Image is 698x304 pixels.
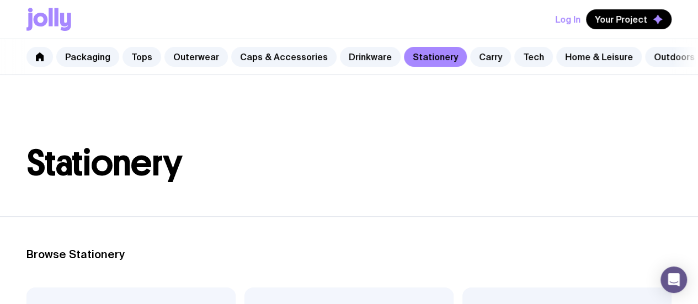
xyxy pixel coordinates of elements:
a: Drinkware [340,47,401,67]
a: Carry [470,47,511,67]
a: Outerwear [164,47,228,67]
a: Tech [514,47,553,67]
h1: Stationery [26,146,672,181]
div: Open Intercom Messenger [660,266,687,293]
a: Caps & Accessories [231,47,337,67]
button: Log In [555,9,580,29]
a: Home & Leisure [556,47,642,67]
a: Packaging [56,47,119,67]
a: Stationery [404,47,467,67]
button: Your Project [586,9,672,29]
span: Your Project [595,14,647,25]
a: Tops [122,47,161,67]
h2: Browse Stationery [26,248,672,261]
